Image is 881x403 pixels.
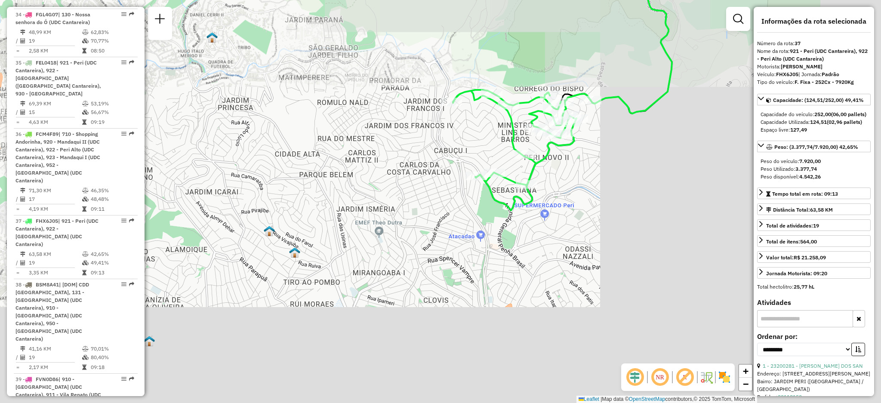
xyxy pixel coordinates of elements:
span: Peso do veículo: [761,158,821,164]
span: + [743,366,749,376]
div: Peso Utilizado: [761,165,867,173]
h4: Atividades [757,298,871,307]
i: Total de Atividades [20,197,25,202]
td: 48,99 KM [28,28,82,37]
a: 1 - 23200281 - [PERSON_NAME] DOS SAN [763,363,863,369]
span: Ocultar NR [650,367,670,388]
span: Peso: (3.377,74/7.920,00) 42,65% [774,144,858,150]
strong: 19 [813,222,819,229]
em: Rota exportada [129,218,134,223]
i: % de utilização da cubagem [82,355,89,360]
img: Fluxo de ruas [699,370,713,384]
em: Rota exportada [129,131,134,136]
span: | 130 - Nossa senhora do Ó (UDC Cantareira) [15,11,90,25]
td: / [15,195,20,203]
i: % de utilização do peso [82,252,89,257]
span: Ocultar deslocamento [625,367,645,388]
a: Exibir filtros [730,10,747,28]
td: 09:19 [90,118,134,126]
i: Distância Total [20,252,25,257]
td: 15 [28,108,82,117]
span: Total de atividades: [766,222,819,229]
div: Peso: (3.377,74/7.920,00) 42,65% [757,154,871,184]
em: Rota exportada [129,60,134,65]
span: 38 - [15,281,89,342]
div: Motorista: [757,63,871,71]
td: / [15,353,20,362]
button: Ordem crescente [851,343,865,356]
i: Distância Total [20,346,25,351]
div: Total de itens: [766,238,817,246]
div: Jornada Motorista: 09:20 [766,270,827,277]
span: Exibir rótulo [675,367,695,388]
em: Opções [121,60,126,65]
td: 4,19 KM [28,205,82,213]
span: | Jornada: [798,71,839,77]
label: Ordenar por: [757,331,871,341]
div: Valor total: [766,254,826,261]
div: Capacidade: (124,51/252,00) 49,41% [757,107,871,137]
strong: 252,00 [814,111,831,117]
span: FGL4G07 [36,11,58,18]
img: UDC Cantareira [264,225,275,237]
em: Rota exportada [129,376,134,381]
span: | [601,396,602,402]
strong: 564,00 [800,238,817,245]
div: Distância Total: [766,206,833,214]
td: 41,16 KM [28,345,82,353]
span: FVN0D86 [36,376,59,382]
a: OpenStreetMap [629,396,665,402]
td: 49,41% [90,258,134,267]
h4: Informações da rota selecionada [757,17,871,25]
span: | 921 - Peri (UDC Cantareira), 922 - [GEOGRAPHIC_DATA] ([GEOGRAPHIC_DATA] Cantareira), 930 - [GEO... [15,59,101,97]
i: Distância Total [20,101,25,106]
td: = [15,205,20,213]
strong: (06,00 pallets) [831,111,866,117]
a: Total de atividades:19 [757,219,871,231]
img: PA DC [289,247,300,258]
span: 37 - [15,218,99,247]
span: | 921 - Peri (UDC Cantareira), 922 - [GEOGRAPHIC_DATA] (UDC Cantareira) [15,218,99,247]
strong: F. Fixa - 252Cx - 7920Kg [795,79,854,85]
td: 09:18 [90,363,134,372]
em: Opções [121,282,126,287]
span: FHX6J05 [36,218,58,224]
strong: 921 - Peri (UDC Cantareira), 922 - Peri Alto (UDC Cantareira) [757,48,868,62]
td: 53,19% [90,99,134,108]
i: % de utilização da cubagem [82,197,89,202]
td: 19 [28,258,82,267]
a: Tempo total em rota: 09:13 [757,188,871,199]
td: 17 [28,195,82,203]
span: Capacidade: (124,51/252,00) 49,41% [773,97,864,103]
td: 70,77% [90,37,134,45]
i: Total de Atividades [20,355,25,360]
em: Rota exportada [129,12,134,17]
strong: 7.920,00 [799,158,821,164]
i: Tempo total em rota [82,365,86,370]
span: | 710 - Shopping Andorinha, 920 - Mandaqui II (UDC Cantareira), 922 - Peri Alto (UDC Cantareira),... [15,131,100,184]
td: 69,39 KM [28,99,82,108]
span: FCM4F89 [36,131,59,137]
span: − [743,378,749,389]
td: 3,35 KM [28,268,82,277]
i: % de utilização da cubagem [82,260,89,265]
td: 19 [28,353,82,362]
div: Nome da rota: [757,47,871,63]
i: Tempo total em rota [82,270,86,275]
a: Peso: (3.377,74/7.920,00) 42,65% [757,141,871,152]
div: Total hectolitro: [757,283,871,291]
strong: (02,96 pallets) [827,119,862,125]
td: 48,48% [90,195,134,203]
i: Total de Atividades [20,38,25,43]
strong: Padrão [822,71,839,77]
a: Leaflet [579,396,599,402]
td: 2,17 KM [28,363,82,372]
i: Distância Total [20,188,25,193]
td: 19 [28,37,82,45]
a: Total de itens:564,00 [757,235,871,247]
strong: R$ 21.258,09 [794,254,826,261]
a: Nova sessão e pesquisa [151,10,169,30]
div: Espaço livre: [761,126,867,134]
em: Opções [121,131,126,136]
em: Opções [121,12,126,17]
